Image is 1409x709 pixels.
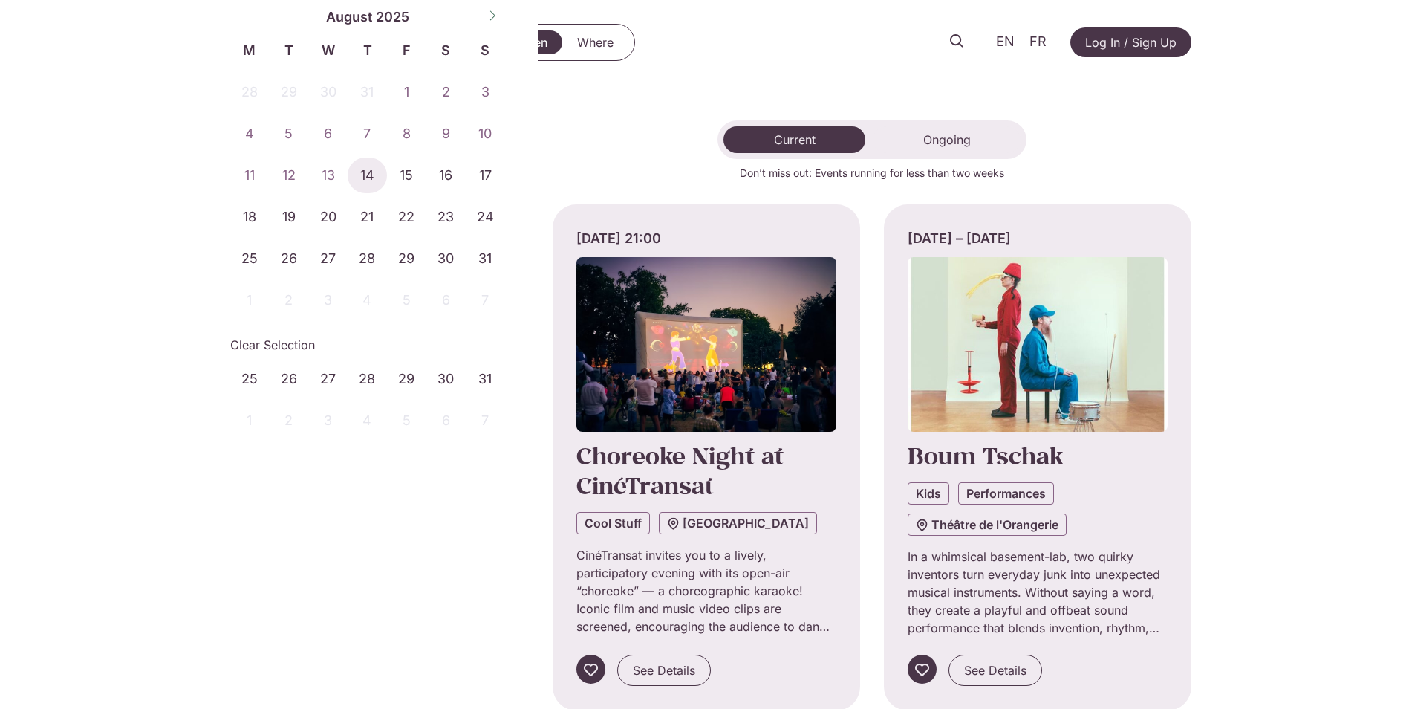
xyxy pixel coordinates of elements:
span: EN [996,34,1015,50]
span: August 10, 2025 [466,116,505,152]
span: F [387,40,426,60]
span: August 11, 2025 [230,158,270,193]
a: See Details [617,655,711,686]
div: [DATE] 21:00 [576,228,836,248]
span: August 13, 2025 [308,158,348,193]
span: August 28, 2025 [348,241,387,276]
span: August 23, 2025 [426,199,466,235]
span: August 19, 2025 [269,199,308,235]
span: September 2, 2025 [269,282,308,318]
a: EN [989,31,1022,53]
a: Log In / Sign Up [1070,27,1191,57]
span: August 22, 2025 [387,199,426,235]
span: September 1, 2025 [230,282,270,318]
span: September 6, 2025 [426,403,466,438]
span: August 6, 2025 [308,116,348,152]
span: Ongoing [923,132,971,147]
span: September 7, 2025 [466,403,505,438]
span: August 25, 2025 [230,361,270,397]
a: Cool Stuff [576,512,650,534]
span: September 1, 2025 [230,403,270,438]
p: CinéTransat invites you to a lively, participatory evening with its open-air “choreoke” — a chore... [576,546,836,635]
span: August 30, 2025 [426,241,466,276]
span: S [426,40,466,60]
span: August 27, 2025 [308,361,348,397]
span: August 15, 2025 [387,158,426,193]
span: September 6, 2025 [426,282,466,318]
span: August 31, 2025 [466,241,505,276]
span: August 4, 2025 [230,116,270,152]
span: August 8, 2025 [387,116,426,152]
span: September 4, 2025 [348,403,387,438]
span: August 24, 2025 [466,199,505,235]
a: Choreoke Night at CinéTransat [576,440,784,501]
span: September 7, 2025 [466,282,505,318]
a: Performances [958,482,1054,505]
span: August 21, 2025 [348,199,387,235]
span: August 14, 2025 [348,158,387,193]
a: Théâtre de l'Orangerie [908,514,1067,536]
a: Kids [908,482,949,505]
span: August 28, 2025 [348,361,387,397]
span: July 30, 2025 [308,74,348,110]
span: T [269,40,308,60]
span: August 27, 2025 [308,241,348,276]
span: August 12, 2025 [269,158,308,193]
span: S [466,40,505,60]
span: July 28, 2025 [230,74,270,110]
span: August 2, 2025 [426,74,466,110]
a: See Details [948,655,1042,686]
p: Don’t miss out: Events running for less than two weeks [553,165,1191,181]
span: August 29, 2025 [387,361,426,397]
a: Boum Tschak [908,440,1063,471]
span: September 3, 2025 [308,403,348,438]
span: See Details [964,661,1026,679]
span: FR [1029,34,1047,50]
span: August 26, 2025 [269,361,308,397]
a: FR [1022,31,1054,53]
div: [DATE] – [DATE] [908,228,1168,248]
span: July 29, 2025 [269,74,308,110]
span: August 1, 2025 [387,74,426,110]
span: August 17, 2025 [466,158,505,193]
span: August 16, 2025 [426,158,466,193]
span: August 26, 2025 [269,241,308,276]
span: Log In / Sign Up [1085,33,1177,51]
span: August 25, 2025 [230,241,270,276]
span: M [230,40,270,60]
span: August 5, 2025 [269,116,308,152]
a: [GEOGRAPHIC_DATA] [659,512,817,534]
span: See Details [633,661,695,679]
span: August 29, 2025 [387,241,426,276]
span: 2025 [376,7,409,27]
p: In a whimsical basement-lab, two quirky inventors turn everyday junk into unexpected musical inst... [908,548,1168,637]
span: August 3, 2025 [466,74,505,110]
a: Clear Selection [230,336,315,354]
span: September 4, 2025 [348,282,387,318]
span: August [326,7,372,27]
span: September 5, 2025 [387,282,426,318]
span: August 31, 2025 [466,361,505,397]
span: T [348,40,387,60]
span: September 5, 2025 [387,403,426,438]
span: August 18, 2025 [230,199,270,235]
a: Where [562,30,628,54]
span: Current [774,132,816,147]
span: September 3, 2025 [308,282,348,318]
span: August 9, 2025 [426,116,466,152]
span: July 31, 2025 [348,74,387,110]
span: August 20, 2025 [308,199,348,235]
span: W [308,40,348,60]
span: August 7, 2025 [348,116,387,152]
span: September 2, 2025 [269,403,308,438]
span: August 30, 2025 [426,361,466,397]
